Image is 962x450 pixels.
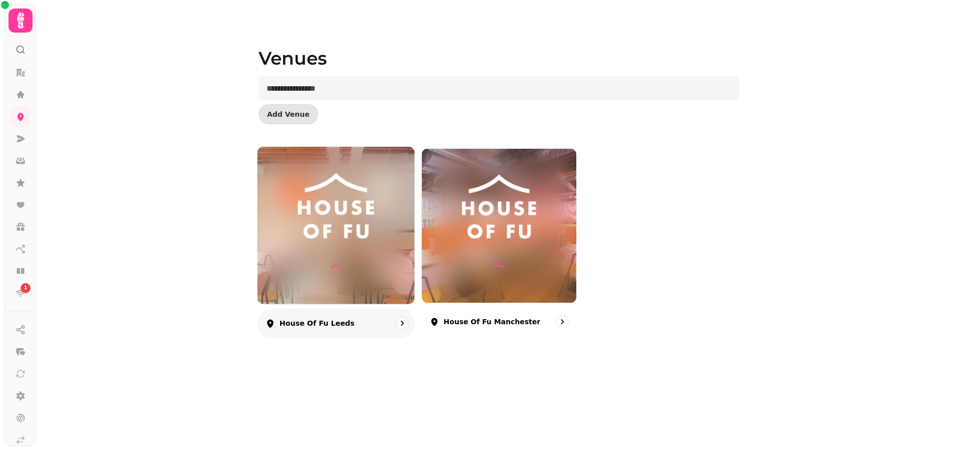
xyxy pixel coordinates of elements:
a: House of Fu LeedsHouse of Fu LeedsHouse of Fu Leeds [257,146,415,338]
button: Add Venue [259,104,318,124]
img: House of Fu Manchester [441,174,557,239]
svg: go to [397,318,407,328]
p: House of Fu Leeds [280,318,355,328]
a: House of Fu Manchester House of Fu Manchester House of Fu Manchester [421,148,576,336]
a: 1 [11,283,31,303]
h1: Venues [259,24,740,68]
svg: go to [557,317,567,327]
p: House of Fu Manchester [443,317,540,327]
span: Add Venue [267,111,310,118]
img: House of Fu Leeds [277,173,395,239]
span: 1 [24,285,27,292]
